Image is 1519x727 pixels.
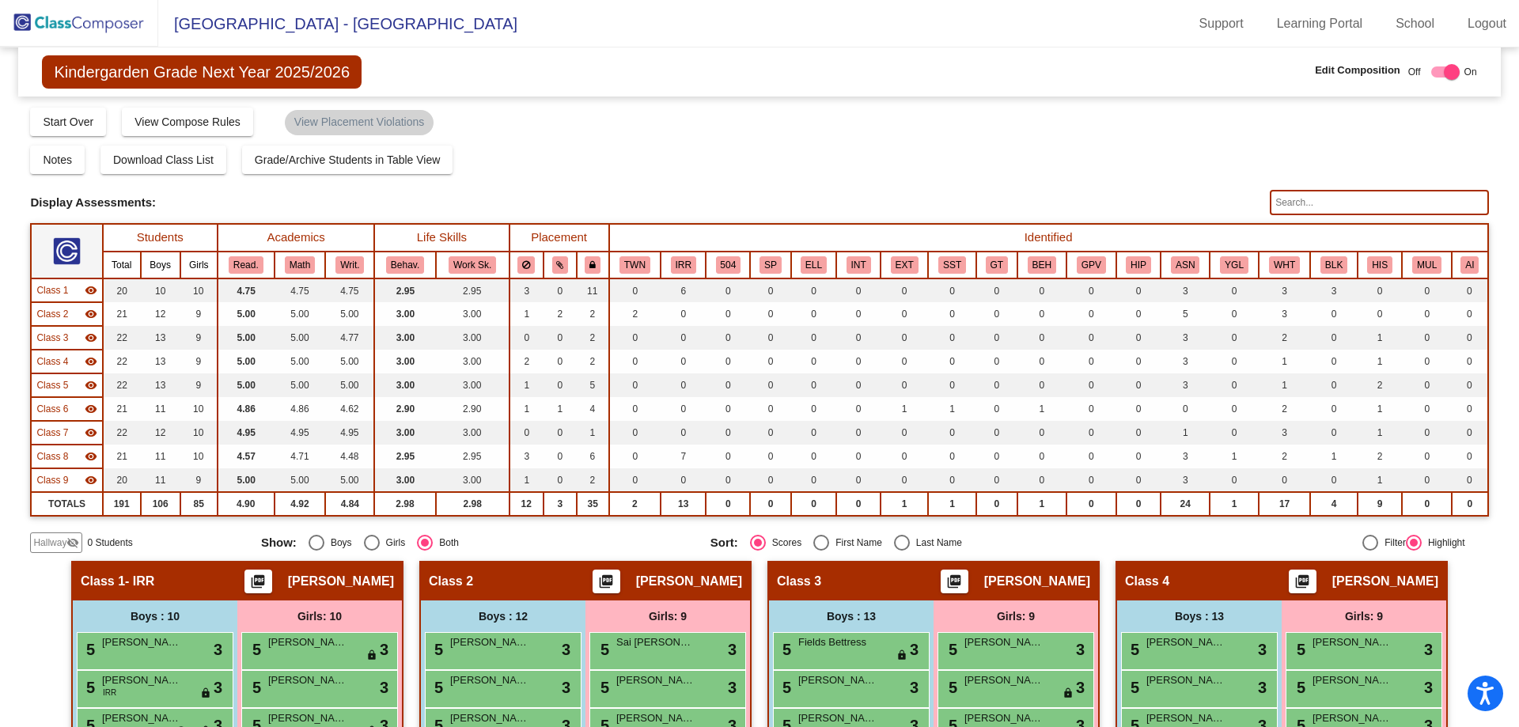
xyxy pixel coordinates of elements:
[609,421,661,445] td: 0
[1161,350,1210,373] td: 3
[661,373,706,397] td: 0
[661,302,706,326] td: 0
[750,302,790,326] td: 0
[180,421,218,445] td: 10
[1066,397,1116,421] td: 0
[374,397,435,421] td: 2.90
[244,570,272,593] button: Print Students Details
[706,350,750,373] td: 0
[218,326,275,350] td: 5.00
[1358,397,1402,421] td: 1
[661,252,706,278] th: Interrelated Resource
[36,331,68,345] span: Class 3
[976,373,1017,397] td: 0
[881,397,929,421] td: 1
[1017,326,1066,350] td: 0
[374,326,435,350] td: 3.00
[976,278,1017,302] td: 0
[1210,326,1258,350] td: 0
[1402,350,1452,373] td: 0
[1066,350,1116,373] td: 0
[1367,256,1392,274] button: HIS
[31,278,102,302] td: Sarah Mancinelli - IRR
[134,115,241,128] span: View Compose Rules
[881,278,929,302] td: 0
[1310,373,1358,397] td: 0
[103,252,141,278] th: Total
[436,421,509,445] td: 3.00
[509,278,544,302] td: 3
[577,326,609,350] td: 2
[1452,373,1487,397] td: 0
[609,350,661,373] td: 0
[1116,350,1161,373] td: 0
[1412,256,1441,274] button: MUL
[544,278,577,302] td: 0
[1210,350,1258,373] td: 0
[509,252,544,278] th: Keep away students
[325,373,374,397] td: 5.00
[881,252,929,278] th: Extrovert
[836,326,880,350] td: 0
[1161,252,1210,278] th: Asian
[1452,326,1487,350] td: 0
[1452,278,1487,302] td: 0
[374,350,435,373] td: 3.00
[661,278,706,302] td: 6
[325,302,374,326] td: 5.00
[750,252,790,278] th: Speech Only
[30,108,106,136] button: Start Over
[275,373,326,397] td: 5.00
[30,195,156,210] span: Display Assessments:
[609,278,661,302] td: 0
[1259,302,1311,326] td: 3
[36,307,68,321] span: Class 2
[85,331,97,344] mat-icon: visibility
[36,402,68,416] span: Class 6
[1452,397,1487,421] td: 0
[103,373,141,397] td: 22
[1116,326,1161,350] td: 0
[141,252,180,278] th: Boys
[100,146,226,174] button: Download Class List
[791,421,837,445] td: 0
[509,302,544,326] td: 1
[1408,65,1421,79] span: Off
[31,302,102,326] td: Anna Brink - No Class Name
[325,326,374,350] td: 4.77
[750,421,790,445] td: 0
[619,256,650,274] button: TWN
[85,403,97,415] mat-icon: visibility
[544,350,577,373] td: 0
[1402,252,1452,278] th: Multi-Racial
[374,302,435,326] td: 3.00
[750,278,790,302] td: 0
[1310,326,1358,350] td: 0
[976,350,1017,373] td: 0
[1017,278,1066,302] td: 0
[791,397,837,421] td: 0
[1259,373,1311,397] td: 1
[986,256,1008,274] button: GT
[544,373,577,397] td: 0
[31,350,102,373] td: Heather Forbes - No Class Name
[1358,326,1402,350] td: 1
[85,355,97,368] mat-icon: visibility
[1358,252,1402,278] th: Hispanic
[881,373,929,397] td: 0
[141,302,180,326] td: 12
[577,278,609,302] td: 11
[1452,302,1487,326] td: 0
[661,421,706,445] td: 0
[1270,190,1488,215] input: Search...
[928,397,976,421] td: 1
[248,574,267,596] mat-icon: picture_as_pdf
[1310,397,1358,421] td: 0
[836,397,880,421] td: 0
[750,373,790,397] td: 0
[242,146,453,174] button: Grade/Archive Students in Table View
[1116,397,1161,421] td: 0
[1358,373,1402,397] td: 2
[103,224,218,252] th: Students
[791,326,837,350] td: 0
